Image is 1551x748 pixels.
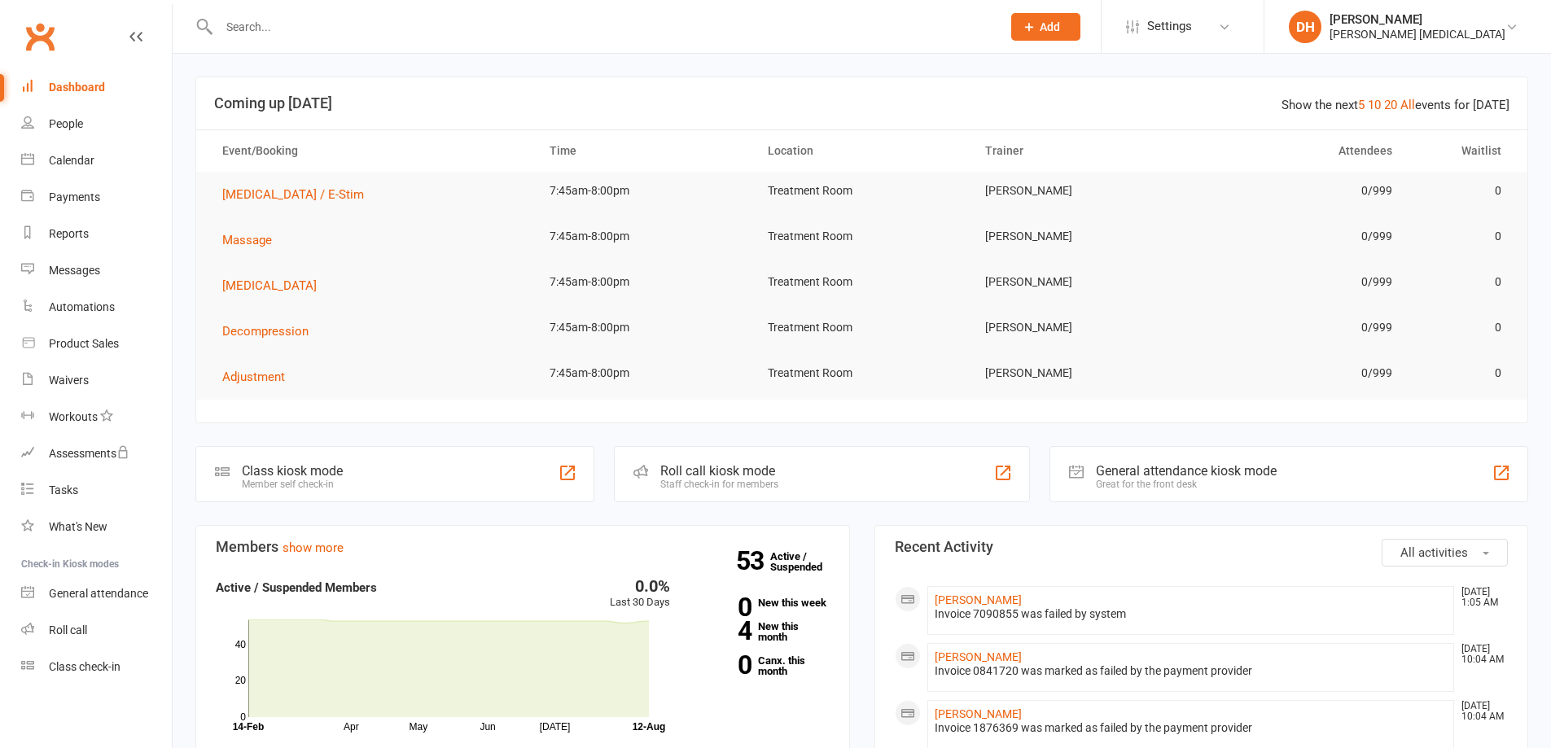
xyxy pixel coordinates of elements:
[1096,479,1277,490] div: Great for the front desk
[49,300,115,313] div: Automations
[535,263,753,301] td: 7:45am-8:00pm
[222,370,285,384] span: Adjustment
[1189,263,1407,301] td: 0/999
[1282,95,1509,115] div: Show the next events for [DATE]
[694,655,830,676] a: 0Canx. this month
[49,117,83,130] div: People
[895,539,1509,555] h3: Recent Activity
[694,653,751,677] strong: 0
[20,16,60,57] a: Clubworx
[208,130,535,172] th: Event/Booking
[1189,172,1407,210] td: 0/999
[970,263,1189,301] td: [PERSON_NAME]
[1382,539,1508,566] button: All activities
[21,575,172,612] a: General attendance kiosk mode
[49,660,120,673] div: Class check-in
[935,593,1022,606] a: [PERSON_NAME]
[1189,217,1407,256] td: 0/999
[49,374,89,387] div: Waivers
[49,337,119,350] div: Product Sales
[753,308,971,347] td: Treatment Room
[535,308,753,347] td: 7:45am-8:00pm
[49,227,89,240] div: Reports
[21,326,172,362] a: Product Sales
[222,367,296,387] button: Adjustment
[222,324,309,339] span: Decompression
[660,479,778,490] div: Staff check-in for members
[694,597,830,608] a: 0New this week
[1189,130,1407,172] th: Attendees
[49,483,78,496] div: Tasks
[1011,13,1080,41] button: Add
[21,649,172,685] a: Class kiosk mode
[935,664,1448,678] div: Invoice 0841720 was marked as failed by the payment provider
[1096,463,1277,479] div: General attendance kiosk mode
[1407,263,1516,301] td: 0
[1189,354,1407,392] td: 0/999
[49,587,148,600] div: General attendance
[1400,545,1468,560] span: All activities
[49,190,100,203] div: Payments
[216,539,830,555] h3: Members
[970,217,1189,256] td: [PERSON_NAME]
[694,619,751,643] strong: 4
[214,95,1509,112] h3: Coming up [DATE]
[222,322,320,341] button: Decompression
[753,354,971,392] td: Treatment Room
[970,130,1189,172] th: Trainer
[935,721,1448,735] div: Invoice 1876369 was marked as failed by the payment provider
[694,595,751,619] strong: 0
[21,612,172,649] a: Roll call
[21,106,172,142] a: People
[535,217,753,256] td: 7:45am-8:00pm
[1407,217,1516,256] td: 0
[1368,98,1381,112] a: 10
[222,187,364,202] span: [MEDICAL_DATA] / E-Stim
[21,179,172,216] a: Payments
[753,172,971,210] td: Treatment Room
[1400,98,1415,112] a: All
[49,520,107,533] div: What's New
[214,15,990,38] input: Search...
[49,623,87,636] div: Roll call
[1407,308,1516,347] td: 0
[753,263,971,301] td: Treatment Room
[1289,11,1321,43] div: DH
[970,354,1189,392] td: [PERSON_NAME]
[935,707,1022,720] a: [PERSON_NAME]
[1147,8,1192,45] span: Settings
[21,362,172,399] a: Waivers
[1453,587,1507,608] time: [DATE] 1:05 AM
[21,252,172,289] a: Messages
[535,172,753,210] td: 7:45am-8:00pm
[753,217,971,256] td: Treatment Room
[216,580,377,595] strong: Active / Suspended Members
[1384,98,1397,112] a: 20
[222,276,328,295] button: [MEDICAL_DATA]
[1040,20,1060,33] span: Add
[1330,12,1505,27] div: [PERSON_NAME]
[970,308,1189,347] td: [PERSON_NAME]
[21,289,172,326] a: Automations
[49,447,129,460] div: Assessments
[222,230,283,250] button: Massage
[49,154,94,167] div: Calendar
[535,130,753,172] th: Time
[1189,308,1407,347] td: 0/999
[21,509,172,545] a: What's New
[222,185,375,204] button: [MEDICAL_DATA] / E-Stim
[1407,354,1516,392] td: 0
[935,650,1022,663] a: [PERSON_NAME]
[49,410,98,423] div: Workouts
[1453,701,1507,722] time: [DATE] 10:04 AM
[283,540,344,555] a: show more
[242,479,343,490] div: Member self check-in
[21,472,172,509] a: Tasks
[21,69,172,106] a: Dashboard
[610,578,670,611] div: Last 30 Days
[736,549,770,573] strong: 53
[660,463,778,479] div: Roll call kiosk mode
[1407,172,1516,210] td: 0
[49,264,100,277] div: Messages
[1407,130,1516,172] th: Waitlist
